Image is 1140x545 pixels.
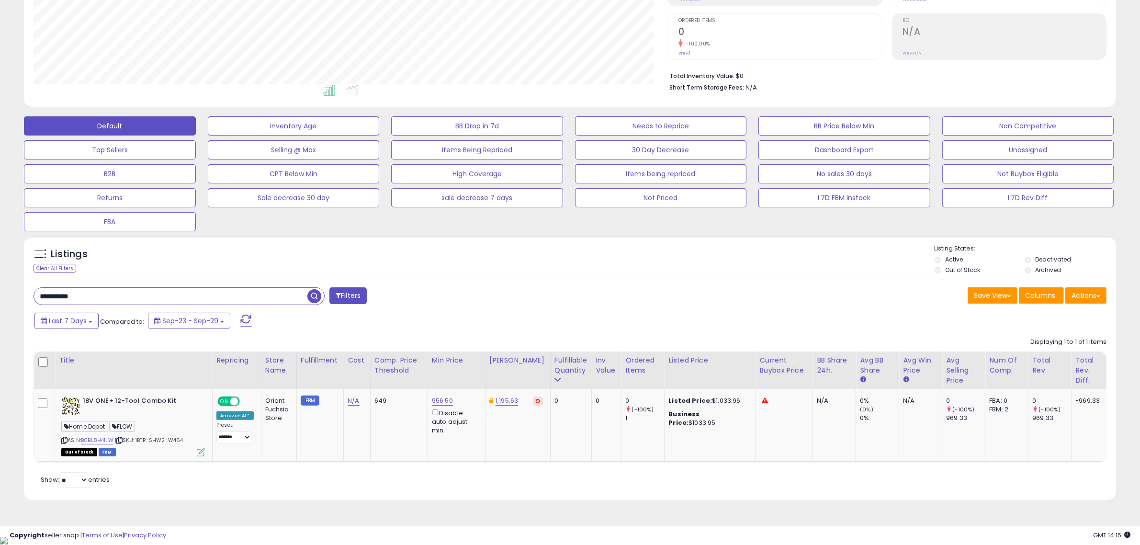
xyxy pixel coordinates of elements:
[989,355,1024,375] div: Num of Comp.
[860,355,895,375] div: Avg BB Share
[216,422,254,443] div: Preset:
[59,355,208,365] div: Title
[265,355,293,375] div: Store Name
[1065,287,1106,304] button: Actions
[596,397,614,405] div: 0
[216,411,254,420] div: Amazon AI *
[575,140,747,159] button: 30 Day Decrease
[265,397,289,423] div: Orient Fuchsia Store
[942,164,1114,183] button: Not Buybox Eligible
[745,83,757,92] span: N/A
[903,26,1106,39] h2: N/A
[554,355,587,375] div: Fulfillable Quantity
[391,188,563,207] button: sale decrease 7 days
[989,405,1021,414] div: FBM: 2
[61,421,108,432] span: Home Depot
[968,287,1017,304] button: Save View
[1032,355,1067,375] div: Total Rev.
[34,264,76,273] div: Clear All Filters
[683,40,710,47] small: -100.00%
[935,244,1116,253] p: Listing States:
[348,396,359,406] a: N/A
[668,355,751,365] div: Listed Price
[374,355,424,375] div: Comp. Price Threshold
[942,116,1114,136] button: Non Competitive
[10,531,45,540] strong: Copyright
[489,355,546,365] div: [PERSON_NAME]
[1030,338,1106,347] div: Displaying 1 to 1 of 1 items
[554,397,584,405] div: 0
[668,409,700,427] b: Business Price:
[903,18,1106,23] span: ROI
[148,313,230,329] button: Sep-23 - Sep-29
[668,397,748,405] div: $1,033.96
[860,406,873,413] small: (0%)
[1025,291,1055,300] span: Columns
[946,414,985,422] div: 969.33
[946,397,985,405] div: 0
[625,397,664,405] div: 0
[10,531,166,540] div: seller snap | |
[1036,266,1061,274] label: Archived
[945,266,980,274] label: Out of Stock
[1036,255,1072,263] label: Deactivated
[109,421,135,432] span: FLOW
[678,18,882,23] span: Ordered Items
[989,397,1021,405] div: FBA: 0
[669,69,1099,81] li: $0
[432,396,453,406] a: 956.50
[625,414,664,422] div: 1
[208,164,380,183] button: CPT Below Min
[432,408,478,435] div: Disable auto adjust min
[61,397,205,455] div: ASIN:
[496,396,518,406] a: 1,195.63
[1039,406,1061,413] small: (-100%)
[301,396,319,406] small: FBM
[391,164,563,183] button: High Coverage
[903,355,938,375] div: Avg Win Price
[24,188,196,207] button: Returns
[1032,397,1071,405] div: 0
[860,375,866,384] small: Avg BB Share.
[115,436,183,444] span: | SKU: 1BTR-SHW2-W464
[61,397,80,416] img: 5162ilv++1L._SL40_.jpg
[903,50,921,56] small: Prev: N/A
[100,317,144,326] span: Compared to:
[903,375,909,384] small: Avg Win Price.
[759,355,809,375] div: Current Buybox Price
[124,531,166,540] a: Privacy Policy
[208,188,380,207] button: Sale decrease 30 day
[575,188,747,207] button: Not Priced
[758,188,930,207] button: L7D FBM Instock
[942,140,1114,159] button: Unassigned
[1019,287,1064,304] button: Columns
[575,164,747,183] button: Items being repriced
[1093,531,1130,540] span: 2025-10-7 14:15 GMT
[81,436,113,444] a: B0BL8H41LW
[82,531,123,540] a: Terms of Use
[61,448,97,456] span: All listings that are currently out of stock and unavailable for purchase on Amazon
[669,83,744,91] b: Short Term Storage Fees:
[24,116,196,136] button: Default
[348,355,366,365] div: Cost
[758,140,930,159] button: Dashboard Export
[1032,414,1071,422] div: 969.33
[860,414,899,422] div: 0%
[1075,397,1100,405] div: -969.33
[34,313,99,329] button: Last 7 Days
[668,396,712,405] b: Listed Price:
[238,397,254,406] span: OFF
[24,164,196,183] button: B2B
[575,116,747,136] button: Needs to Reprice
[596,355,617,375] div: Inv. value
[678,50,690,56] small: Prev: 1
[99,448,116,456] span: FBM
[817,397,848,405] div: N/A
[216,355,257,365] div: Repricing
[391,116,563,136] button: BB Drop in 7d
[24,212,196,231] button: FBA
[162,316,218,326] span: Sep-23 - Sep-29
[374,397,420,405] div: 649
[208,140,380,159] button: Selling @ Max
[432,355,481,365] div: Min Price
